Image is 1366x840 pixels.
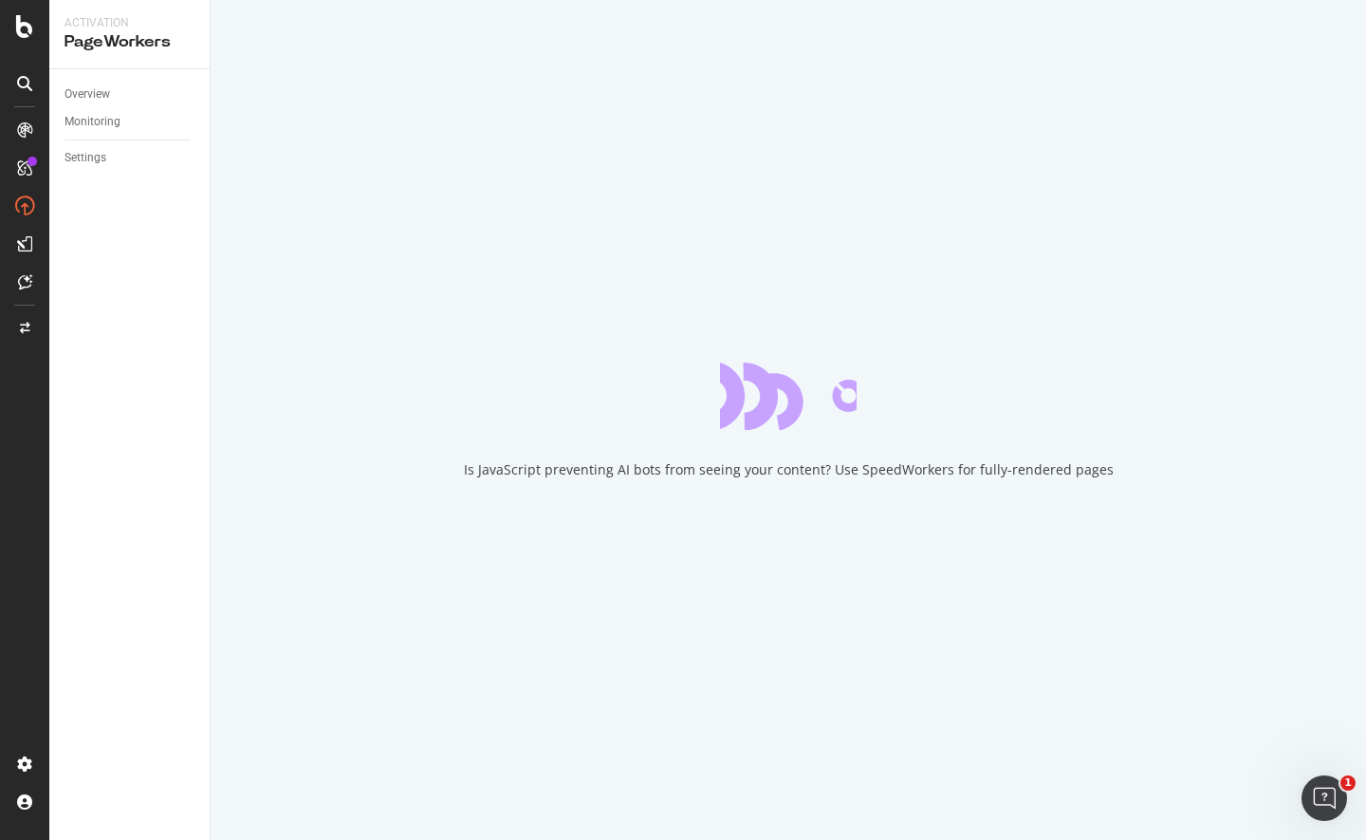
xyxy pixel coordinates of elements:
[1301,775,1347,821] iframe: Intercom live chat
[464,460,1114,479] div: Is JavaScript preventing AI bots from seeing your content? Use SpeedWorkers for fully-rendered pages
[720,362,857,430] div: animation
[65,84,110,104] div: Overview
[65,31,194,53] div: PageWorkers
[1340,775,1356,791] span: 1
[65,15,194,31] div: Activation
[65,112,120,132] div: Monitoring
[65,84,196,104] a: Overview
[65,148,196,168] a: Settings
[65,148,106,168] div: Settings
[65,112,196,132] a: Monitoring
